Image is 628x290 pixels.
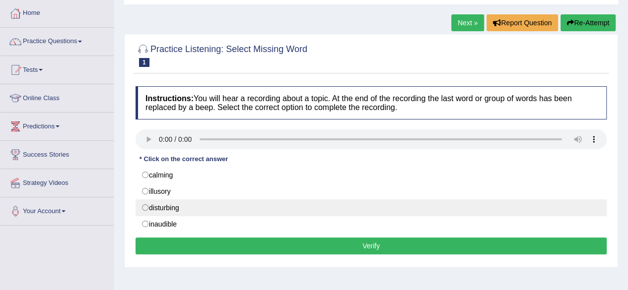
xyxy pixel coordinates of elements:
[0,141,114,166] a: Success Stories
[136,237,607,254] button: Verify
[136,86,607,119] h4: You will hear a recording about a topic. At the end of the recording the last word or group of wo...
[136,199,607,216] label: disturbing
[0,169,114,194] a: Strategy Videos
[0,56,114,81] a: Tests
[136,154,232,164] div: * Click on the correct answer
[136,183,607,200] label: illusory
[0,197,114,222] a: Your Account
[0,84,114,109] a: Online Class
[560,14,616,31] button: Re-Attempt
[136,167,607,183] label: calming
[0,28,114,53] a: Practice Questions
[0,113,114,137] a: Predictions
[451,14,484,31] a: Next »
[145,94,194,103] b: Instructions:
[136,216,607,232] label: inaudible
[487,14,558,31] button: Report Question
[136,42,307,67] h2: Practice Listening: Select Missing Word
[139,58,149,67] span: 1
